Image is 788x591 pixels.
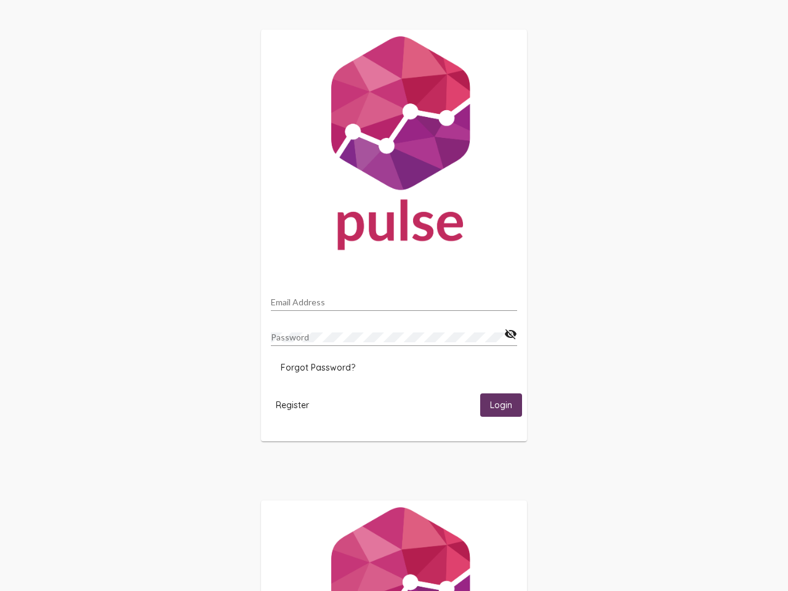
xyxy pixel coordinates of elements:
button: Forgot Password? [271,356,365,379]
mat-icon: visibility_off [504,327,517,342]
span: Login [490,400,512,411]
span: Forgot Password? [281,362,355,373]
button: Login [480,393,522,416]
button: Register [266,393,319,416]
span: Register [276,400,309,411]
img: Pulse For Good Logo [261,30,527,262]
